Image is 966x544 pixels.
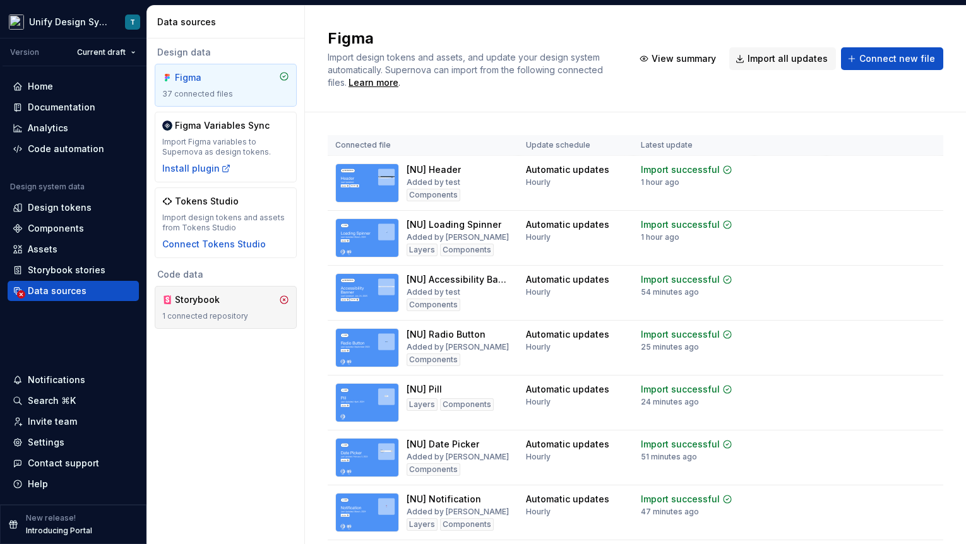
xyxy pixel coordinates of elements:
[8,198,139,218] a: Design tokens
[8,474,139,494] button: Help
[175,119,270,132] div: Figma Variables Sync
[349,76,398,89] a: Learn more
[407,232,509,242] div: Added by [PERSON_NAME]
[28,264,105,276] div: Storybook stories
[526,163,609,176] div: Automatic updates
[407,398,438,411] div: Layers
[28,285,86,297] div: Data sources
[652,52,716,65] span: View summary
[641,218,720,231] div: Import successful
[641,232,679,242] div: 1 hour ago
[155,268,297,281] div: Code data
[526,273,609,286] div: Automatic updates
[3,8,144,35] button: Unify Design SystemT
[407,342,509,352] div: Added by [PERSON_NAME]
[328,52,605,88] span: Import design tokens and assets, and update your design system automatically. Supernova can impor...
[162,137,289,157] div: Import Figma variables to Supernova as design tokens.
[407,218,501,231] div: [NU] Loading Spinner
[407,163,461,176] div: [NU] Header
[641,438,720,451] div: Import successful
[8,411,139,432] a: Invite team
[157,16,299,28] div: Data sources
[641,493,720,506] div: Import successful
[162,89,289,99] div: 37 connected files
[526,177,551,187] div: Hourly
[641,397,699,407] div: 24 minutes ago
[641,163,720,176] div: Import successful
[71,44,141,61] button: Current draft
[28,201,92,214] div: Design tokens
[175,195,239,208] div: Tokens Studio
[641,287,699,297] div: 54 minutes ago
[859,52,935,65] span: Connect new file
[641,328,720,341] div: Import successful
[29,16,110,28] div: Unify Design System
[407,244,438,256] div: Layers
[407,438,479,451] div: [NU] Date Picker
[77,47,126,57] span: Current draft
[8,260,139,280] a: Storybook stories
[526,397,551,407] div: Hourly
[526,452,551,462] div: Hourly
[407,189,460,201] div: Components
[526,438,609,451] div: Automatic updates
[28,222,84,235] div: Components
[328,135,518,156] th: Connected file
[633,47,724,70] button: View summary
[162,213,289,233] div: Import design tokens and assets from Tokens Studio
[407,383,442,396] div: [NU] Pill
[407,299,460,311] div: Components
[440,518,494,531] div: Components
[407,463,460,476] div: Components
[526,287,551,297] div: Hourly
[440,244,494,256] div: Components
[8,97,139,117] a: Documentation
[8,370,139,390] button: Notifications
[28,374,85,386] div: Notifications
[407,518,438,531] div: Layers
[641,383,720,396] div: Import successful
[155,286,297,329] a: Storybook1 connected repository
[155,46,297,59] div: Design data
[641,273,720,286] div: Import successful
[28,394,76,407] div: Search ⌘K
[130,17,135,27] div: T
[526,493,609,506] div: Automatic updates
[526,383,609,396] div: Automatic updates
[526,218,609,231] div: Automatic updates
[8,391,139,411] button: Search ⌘K
[8,432,139,452] a: Settings
[155,112,297,182] a: Figma Variables SyncImport Figma variables to Supernova as design tokens.Install plugin
[8,453,139,473] button: Contact support
[729,47,836,70] button: Import all updates
[175,293,236,306] div: Storybook
[8,76,139,97] a: Home
[162,311,289,321] div: 1 connected repository
[28,80,53,93] div: Home
[526,328,609,341] div: Automatic updates
[28,101,95,114] div: Documentation
[641,452,697,462] div: 51 minutes ago
[28,478,48,490] div: Help
[162,162,231,175] div: Install plugin
[10,47,39,57] div: Version
[407,452,509,462] div: Added by [PERSON_NAME]
[748,52,828,65] span: Import all updates
[841,47,943,70] button: Connect new file
[8,281,139,301] a: Data sources
[407,328,486,341] div: [NU] Radio Button
[28,122,68,134] div: Analytics
[28,143,104,155] div: Code automation
[407,507,509,517] div: Added by [PERSON_NAME]
[10,182,85,192] div: Design system data
[407,273,511,286] div: [NU] Accessibility Banner
[407,353,460,366] div: Components
[526,342,551,352] div: Hourly
[155,187,297,258] a: Tokens StudioImport design tokens and assets from Tokens StudioConnect Tokens Studio
[9,15,24,30] img: 9fdcaa03-8f0a-443d-a87d-0c72d3ba2d5b.png
[518,135,633,156] th: Update schedule
[162,238,266,251] button: Connect Tokens Studio
[407,177,460,187] div: Added by test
